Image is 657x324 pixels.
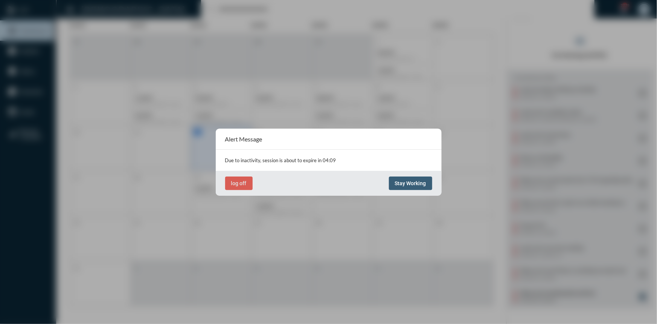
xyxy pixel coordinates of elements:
[395,180,426,186] span: Stay Working
[225,135,262,143] h2: Alert Message
[389,177,432,190] button: Stay Working
[225,177,253,190] button: log off
[231,180,247,186] span: log off
[225,157,432,163] p: Due to inactivity, session is about to expire in 04:09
